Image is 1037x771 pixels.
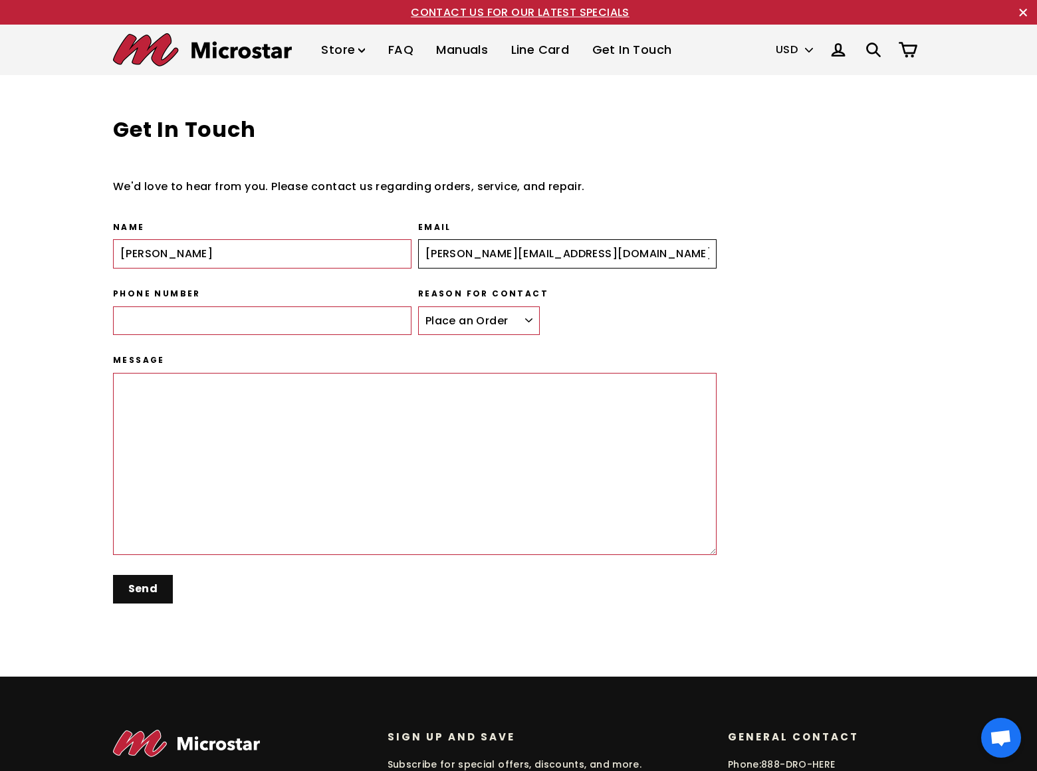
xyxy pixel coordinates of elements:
[501,31,580,70] a: Line Card
[418,288,717,300] label: Reason for contact
[981,718,1021,758] div: Open chat
[426,31,498,70] a: Manuals
[582,31,682,70] a: Get In Touch
[728,730,916,744] p: General Contact
[113,730,260,757] img: Microstar Electronics
[378,31,423,70] a: FAQ
[113,115,717,145] h1: Get In Touch
[311,31,375,70] a: Store
[113,33,292,66] img: Microstar Electronics
[311,31,681,70] ul: Primary
[113,575,173,604] input: Send
[113,178,717,195] div: We'd love to hear from you. Please contact us regarding orders, service, and repair.
[113,288,411,300] label: Phone number
[113,355,717,366] label: Message
[388,730,709,744] p: Sign up and save
[411,5,630,20] a: CONTACT US FOR OUR LATEST SPECIALS
[113,222,411,233] label: Name
[418,222,717,233] label: Email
